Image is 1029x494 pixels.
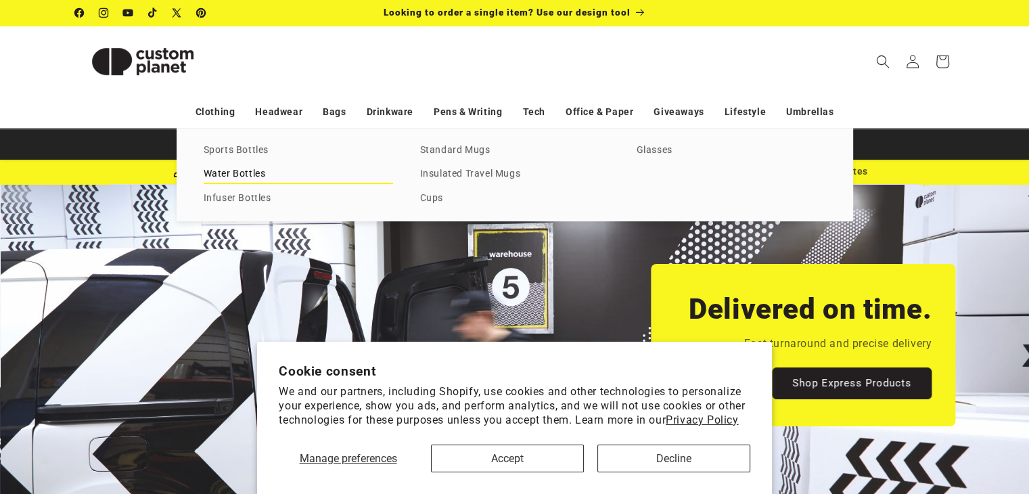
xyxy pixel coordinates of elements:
[566,100,633,124] a: Office & Paper
[70,26,215,97] a: Custom Planet
[868,47,898,76] summary: Search
[666,413,738,426] a: Privacy Policy
[420,165,610,183] a: Insulated Travel Mugs
[300,452,397,465] span: Manage preferences
[420,189,610,208] a: Cups
[384,7,631,18] span: Looking to order a single item? Use our design tool
[367,100,413,124] a: Drinkware
[279,363,750,379] h2: Cookie consent
[786,100,833,124] a: Umbrellas
[279,445,417,472] button: Manage preferences
[75,31,210,92] img: Custom Planet
[803,348,1029,494] iframe: Chat Widget
[204,189,393,208] a: Infuser Bottles
[204,165,393,183] a: Water Bottles
[323,100,346,124] a: Bags
[744,334,932,354] p: Fast turnaround and precise delivery
[420,141,610,160] a: Standard Mugs
[688,291,931,328] h2: Delivered on time.
[279,385,750,427] p: We and our partners, including Shopify, use cookies and other technologies to personalize your ex...
[434,100,502,124] a: Pens & Writing
[637,141,826,160] a: Glasses
[654,100,704,124] a: Giveaways
[255,100,302,124] a: Headwear
[204,141,393,160] a: Sports Bottles
[597,445,750,472] button: Decline
[431,445,584,472] button: Accept
[522,100,545,124] a: Tech
[196,100,235,124] a: Clothing
[725,100,766,124] a: Lifestyle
